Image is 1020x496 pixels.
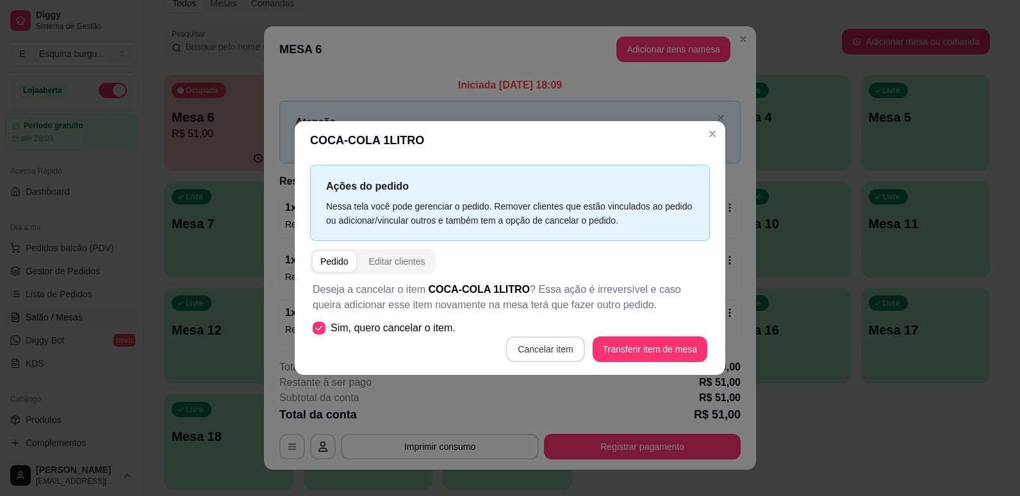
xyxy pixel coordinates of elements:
button: Transferir item de mesa [593,336,707,362]
span: Sim, quero cancelar o item. [331,320,456,336]
p: Ações do pedido [326,178,694,194]
p: Deseja a cancelar o item ? Essa ação é irreversível e caso queira adicionar esse item novamente n... [313,282,707,313]
div: Editar clientes [369,255,425,268]
span: COCA-COLA 1LITRO [429,284,531,295]
header: COCA-COLA 1LITRO [295,121,725,160]
div: Nessa tela você pode gerenciar o pedido. Remover clientes que estão vinculados ao pedido ou adici... [326,199,694,227]
button: Close [702,124,723,144]
div: Pedido [320,255,349,268]
button: Cancelar item [506,336,584,362]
